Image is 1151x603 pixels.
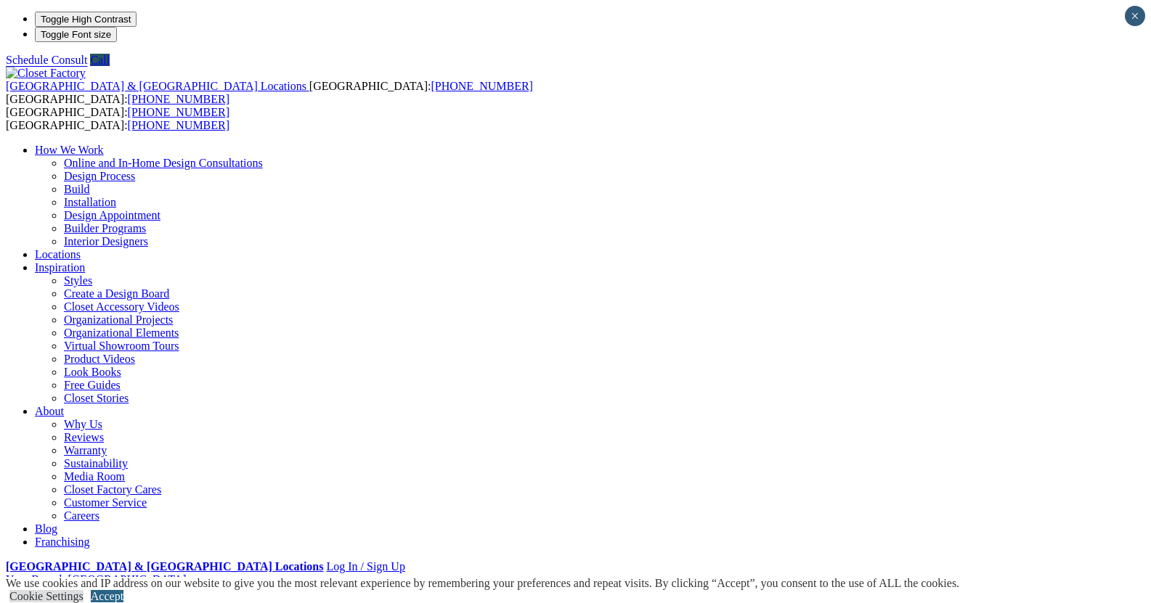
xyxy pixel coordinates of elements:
button: Toggle Font size [35,27,117,42]
a: Inspiration [35,261,85,274]
a: Customer Service [64,496,147,509]
a: Blog [35,522,57,535]
a: [PHONE_NUMBER] [431,80,532,92]
a: Franchising [35,536,90,548]
a: Look Books [64,366,121,378]
a: Why Us [64,418,102,430]
button: Close [1125,6,1145,26]
a: Cookie Settings [9,590,84,602]
a: Call [90,54,110,66]
a: Virtual Showroom Tours [64,340,179,352]
span: [GEOGRAPHIC_DATA]: [GEOGRAPHIC_DATA]: [6,80,533,105]
a: Online and In-Home Design Consultations [64,157,263,169]
a: Schedule Consult [6,54,87,66]
img: Closet Factory [6,67,86,80]
span: [GEOGRAPHIC_DATA] & [GEOGRAPHIC_DATA] Locations [6,80,306,92]
a: Warranty [64,444,107,456]
a: Build [64,183,90,195]
a: Styles [64,274,92,287]
a: [PHONE_NUMBER] [128,106,229,118]
a: Interior Designers [64,235,148,247]
a: Locations [35,248,81,261]
a: [GEOGRAPHIC_DATA] & [GEOGRAPHIC_DATA] Locations [6,560,323,573]
a: About [35,405,64,417]
a: Closet Factory Cares [64,483,161,496]
a: Your Branch [GEOGRAPHIC_DATA] [6,573,187,586]
span: Your Branch [6,573,65,586]
a: [GEOGRAPHIC_DATA] & [GEOGRAPHIC_DATA] Locations [6,80,309,92]
a: Sustainability [64,457,128,469]
a: Design Process [64,170,135,182]
div: We use cookies and IP address on our website to give you the most relevant experience by remember... [6,577,959,590]
a: Free Guides [64,379,121,391]
a: Closet Stories [64,392,129,404]
a: Design Appointment [64,209,160,221]
a: Installation [64,196,116,208]
a: Builder Programs [64,222,146,234]
a: Log In / Sign Up [326,560,404,573]
a: Accept [91,590,123,602]
a: Media Room [64,470,125,483]
a: Create a Design Board [64,287,169,300]
a: Product Videos [64,353,135,365]
a: Organizational Projects [64,313,173,326]
span: Toggle High Contrast [41,14,131,25]
span: [GEOGRAPHIC_DATA]: [GEOGRAPHIC_DATA]: [6,106,229,131]
a: Organizational Elements [64,327,179,339]
a: Reviews [64,431,104,443]
button: Toggle High Contrast [35,12,137,27]
a: How We Work [35,144,104,156]
a: [PHONE_NUMBER] [128,119,229,131]
a: [PHONE_NUMBER] [128,93,229,105]
a: Careers [64,509,99,522]
span: Toggle Font size [41,29,111,40]
a: Closet Accessory Videos [64,300,179,313]
span: [GEOGRAPHIC_DATA] [68,573,186,586]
